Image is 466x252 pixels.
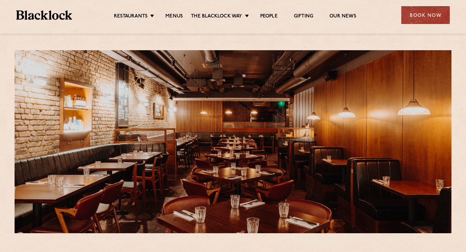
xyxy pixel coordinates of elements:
a: Gifting [294,13,313,20]
a: The Blacklock Way [191,13,242,20]
a: Menus [165,13,183,20]
div: Book Now [401,6,450,24]
img: BL_Textured_Logo-footer-cropped.svg [16,10,72,20]
a: People [260,13,278,20]
a: Our News [329,13,356,20]
a: Restaurants [114,13,148,20]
